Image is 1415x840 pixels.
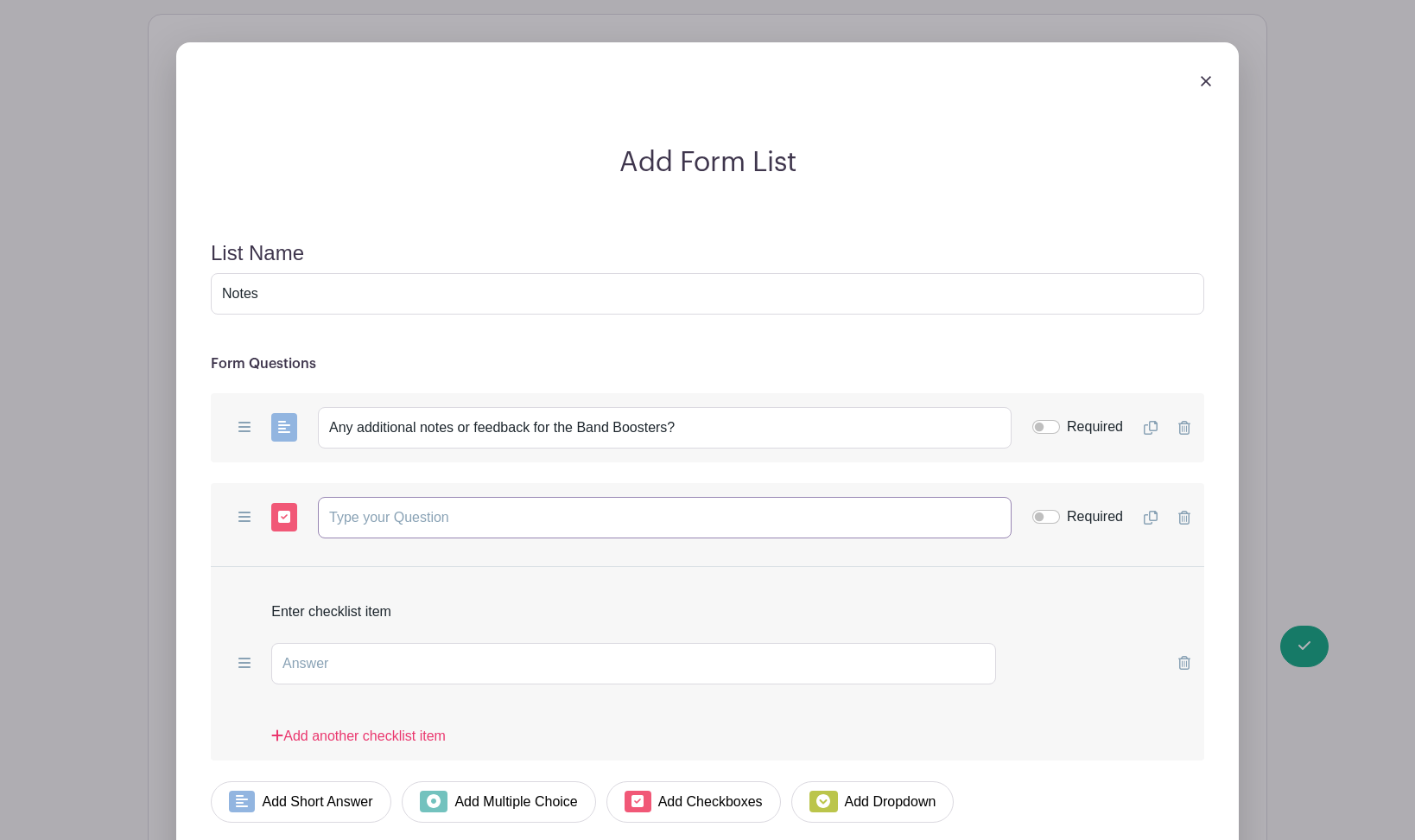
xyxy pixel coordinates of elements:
label: Required [1067,417,1123,437]
h6: Form Questions [211,356,1204,372]
a: Add Checkboxes [606,781,780,823]
input: Type your Question [318,407,1012,449]
a: Add Multiple Choice [402,781,596,823]
a: Add Dropdown [791,781,954,823]
input: Answer [271,643,996,684]
a: Add Short Answer [211,781,391,823]
label: List Name [211,241,304,266]
label: Required [1067,506,1123,527]
input: Type your Question [318,497,1012,538]
h2: Add Form List [190,146,1225,179]
a: Add another checklist item [271,726,446,760]
img: close_button-5f87c8562297e5c2d7936805f587ecaba9071eb48480494691a3f1689db116b3.svg [1201,76,1211,86]
input: e.g. Things or volunteers we need for the event [211,273,1204,315]
div: Enter checklist item [211,581,1204,629]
